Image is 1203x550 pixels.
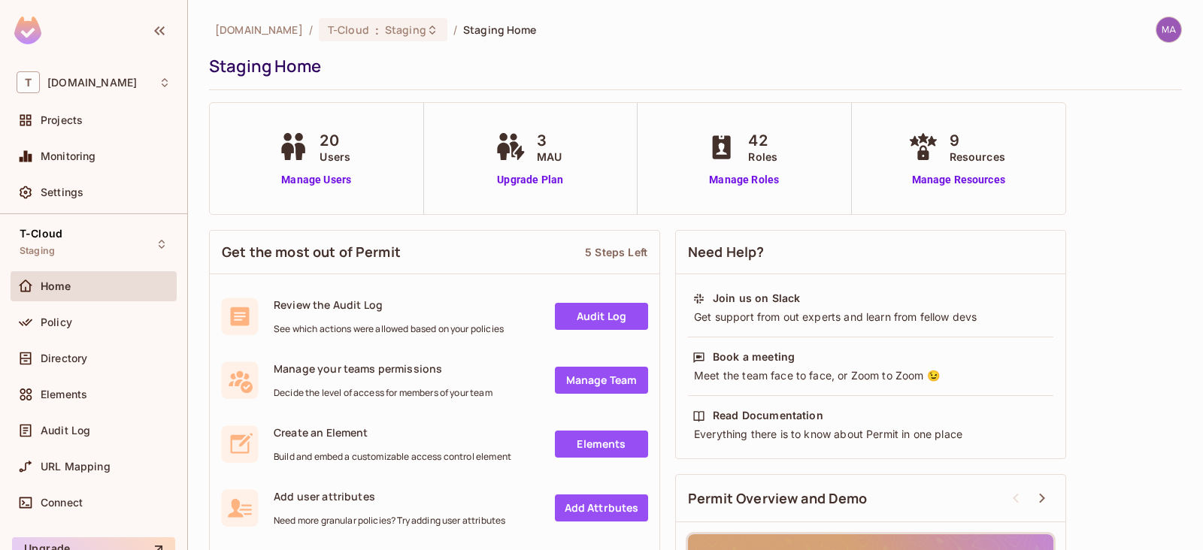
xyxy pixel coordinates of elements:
[222,243,401,261] span: Get the most out of Permit
[14,17,41,44] img: SReyMgAAAABJRU5ErkJggg==
[274,425,511,440] span: Create an Element
[47,77,137,89] span: Workspace: t-mobile.com
[41,280,71,292] span: Home
[713,349,795,364] div: Book a meeting
[17,71,40,93] span: T
[20,245,55,257] span: Staging
[274,361,492,376] span: Manage your teams permissions
[463,23,537,37] span: Staging Home
[309,23,313,37] li: /
[274,387,492,399] span: Decide the level of access for members of your team
[320,129,350,152] span: 20
[748,149,777,165] span: Roles
[453,23,457,37] li: /
[537,149,562,165] span: MAU
[20,228,62,240] span: T-Cloud
[274,172,358,188] a: Manage Users
[585,245,647,259] div: 5 Steps Left
[41,186,83,198] span: Settings
[41,114,83,126] span: Projects
[320,149,350,165] span: Users
[713,408,823,423] div: Read Documentation
[692,310,1049,325] div: Get support from out experts and learn from fellow devs
[703,172,785,188] a: Manage Roles
[688,243,765,261] span: Need Help?
[555,303,648,330] a: Audit Log
[555,367,648,394] a: Manage Team
[274,298,504,312] span: Review the Audit Log
[274,451,511,463] span: Build and embed a customizable access control element
[555,494,648,521] a: Add Attrbutes
[274,323,504,335] span: See which actions were allowed based on your policies
[692,427,1049,442] div: Everything there is to know about Permit in one place
[385,23,426,37] span: Staging
[274,489,505,503] span: Add user attributes
[41,425,90,437] span: Audit Log
[209,55,1174,77] div: Staging Home
[555,431,648,458] a: Elements
[748,129,777,152] span: 42
[688,489,868,508] span: Permit Overview and Demo
[950,149,1005,165] span: Resources
[492,172,569,188] a: Upgrade Plan
[692,368,1049,383] div: Meet the team face to face, or Zoom to Zoom 😉
[374,24,380,36] span: :
[215,23,303,37] span: the active workspace
[41,497,83,509] span: Connect
[274,515,505,527] span: Need more granular policies? Try adding user attributes
[1156,17,1181,42] img: maheshbabu.samsani1@t-mobile.com
[41,316,72,328] span: Policy
[537,129,562,152] span: 3
[950,129,1005,152] span: 9
[713,291,800,306] div: Join us on Slack
[41,461,111,473] span: URL Mapping
[41,388,87,400] span: Elements
[328,23,369,37] span: T-Cloud
[41,150,96,162] span: Monitoring
[905,172,1013,188] a: Manage Resources
[41,352,87,364] span: Directory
